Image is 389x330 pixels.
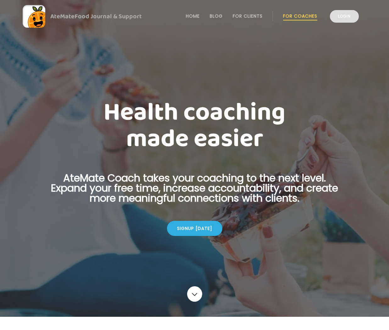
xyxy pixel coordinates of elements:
[41,173,348,211] p: AteMate Coach takes your coaching to the next level. Expand your free time, increase accountabili...
[233,14,263,19] a: For Clients
[23,5,366,28] a: AteMateFood Journal & Support
[45,11,142,21] div: AteMate
[210,14,223,19] a: Blog
[283,14,317,19] a: For Coaches
[167,221,222,236] div: Signup [DATE]
[41,99,348,152] h1: Health coaching made easier
[75,11,142,21] span: Food Journal & Support
[186,14,200,19] a: Home
[330,10,359,23] a: Login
